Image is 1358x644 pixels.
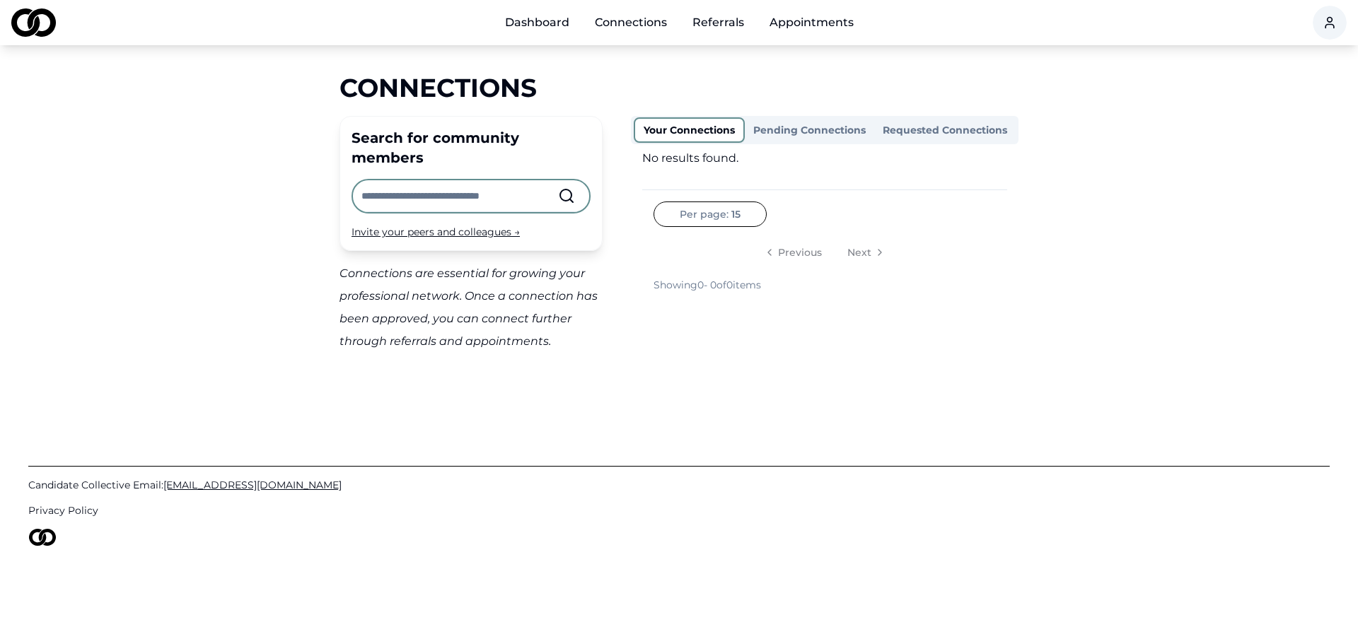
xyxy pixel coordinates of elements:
div: Invite your peers and colleagues → [352,225,591,239]
a: Appointments [758,8,865,37]
button: Requested Connections [874,119,1016,141]
div: No results found. [642,150,1007,167]
div: Connections [339,74,1018,102]
span: [EMAIL_ADDRESS][DOMAIN_NAME] [163,479,342,491]
span: 15 [731,207,741,221]
button: Per page:15 [654,201,767,227]
a: Privacy Policy [28,503,1330,517]
img: logo [28,529,57,546]
img: logo [11,8,56,37]
a: Candidate Collective Email:[EMAIL_ADDRESS][DOMAIN_NAME] [28,478,1330,492]
div: Connections are essential for growing your professional network. Once a connection has been appro... [339,262,603,353]
a: Dashboard [494,8,581,37]
a: Connections [584,8,678,37]
button: Pending Connections [745,119,874,141]
div: Search for community members [352,128,591,168]
nav: pagination [654,238,996,267]
button: Your Connections [634,117,745,143]
nav: Main [494,8,865,37]
div: Showing 0 - 0 of 0 items [654,278,761,292]
a: Referrals [681,8,755,37]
